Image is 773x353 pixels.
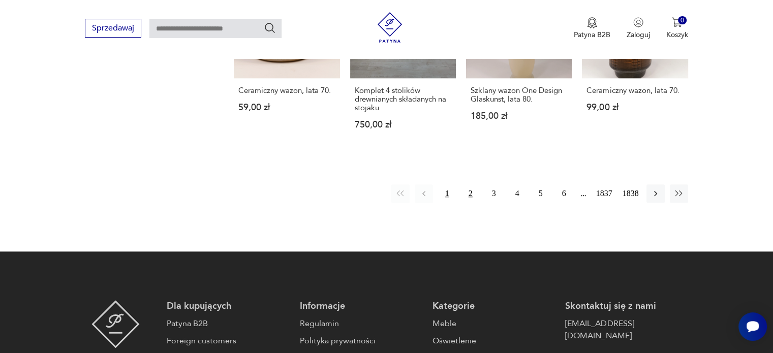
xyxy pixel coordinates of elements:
button: Szukaj [264,22,276,34]
button: 1838 [620,184,641,203]
a: [EMAIL_ADDRESS][DOMAIN_NAME] [565,317,688,342]
button: 1 [438,184,456,203]
p: Koszyk [666,30,688,40]
a: Foreign customers [167,335,289,347]
button: 3 [485,184,503,203]
a: Meble [432,317,555,330]
a: Ikona medaluPatyna B2B [574,17,610,40]
p: Skontaktuj się z nami [565,300,688,312]
a: Patyna B2B [167,317,289,330]
button: 0Koszyk [666,17,688,40]
iframe: Smartsupp widget button [738,312,767,341]
p: 750,00 zł [355,120,451,129]
a: Sprzedawaj [85,25,141,33]
p: Kategorie [432,300,555,312]
h3: Komplet 4 stolików drewnianych składanych na stojaku [355,86,451,112]
img: Patyna - sklep z meblami i dekoracjami vintage [375,12,405,43]
h3: Ceramiczny wazon, lata 70. [586,86,683,95]
img: Ikona medalu [587,17,597,28]
button: 5 [532,184,550,203]
p: Zaloguj [627,30,650,40]
p: 59,00 zł [238,103,335,112]
a: Regulamin [300,317,422,330]
button: Zaloguj [627,17,650,40]
button: 1837 [594,184,615,203]
p: Dla kupujących [167,300,289,312]
img: Ikonka użytkownika [633,17,643,27]
h3: Szklany wazon One Design Glaskunst, lata 80. [471,86,567,104]
button: Sprzedawaj [85,19,141,38]
img: Patyna - sklep z meblami i dekoracjami vintage [91,300,140,348]
img: Ikona koszyka [672,17,682,27]
a: Oświetlenie [432,335,555,347]
div: 0 [678,16,687,25]
p: 185,00 zł [471,112,567,120]
p: Informacje [300,300,422,312]
button: 2 [461,184,480,203]
a: Polityka prywatności [300,335,422,347]
p: Patyna B2B [574,30,610,40]
h3: Ceramiczny wazon, lata 70. [238,86,335,95]
p: 99,00 zł [586,103,683,112]
button: 6 [555,184,573,203]
button: Patyna B2B [574,17,610,40]
button: 4 [508,184,527,203]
